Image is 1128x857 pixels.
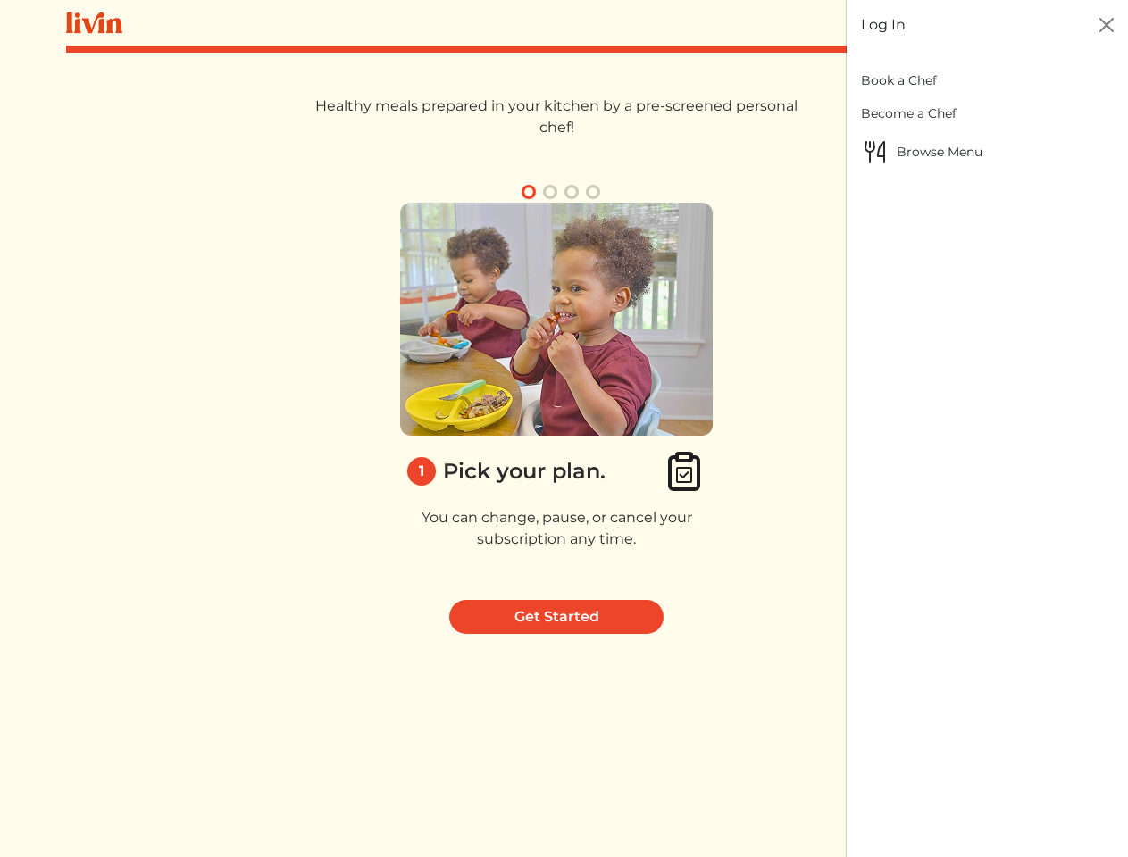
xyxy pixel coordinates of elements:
a: Become a Chef [861,97,1114,130]
a: Book a Chef [861,64,1114,97]
img: Browse Menu [861,137,890,166]
a: Log In [861,14,906,36]
button: Close [1092,11,1121,39]
span: Browse Menu [861,137,1114,166]
a: Browse MenuBrowse Menu [861,130,1114,173]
